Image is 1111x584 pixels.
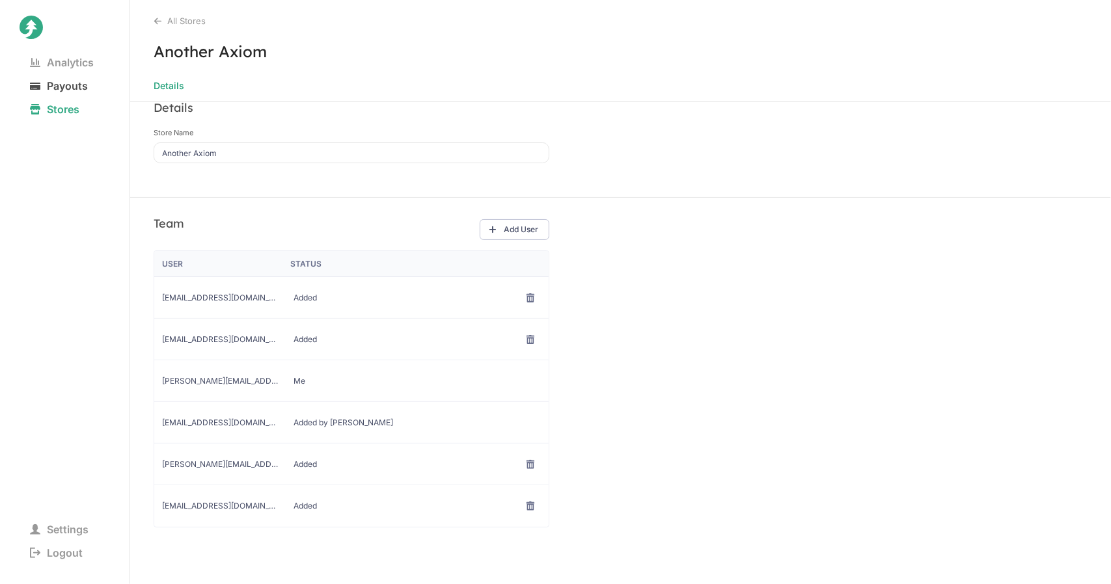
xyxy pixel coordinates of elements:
span: davidn@anotheraxiom.com [162,293,278,303]
div: Status [290,259,403,269]
h3: Team [154,216,184,231]
span: Added [294,293,409,303]
label: Store Name [154,128,549,137]
span: Me [294,376,409,386]
span: Logout [20,544,93,562]
div: User [162,259,275,269]
span: Payouts [20,77,98,95]
span: jenniferl@anotheraxiom.com [162,376,278,386]
div: All Stores [154,16,1111,26]
span: Stores [20,100,90,118]
span: Details [154,77,184,95]
span: Added by Juniper [294,418,409,428]
h3: Details [154,100,193,115]
span: Settings [20,520,99,538]
span: davidy@anotheraxiom.com [162,459,278,470]
span: jakez@anotheraxiom.com [162,334,278,345]
h3: Another Axiom [130,42,1111,61]
span: moxtra-admin@junipercreates.com [162,418,278,428]
span: Analytics [20,53,104,72]
button: Add User [480,219,549,240]
span: Added [294,334,409,345]
span: kerestell@anotheraxiom.com [162,501,278,511]
span: Added [294,501,409,511]
span: Added [294,459,409,470]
